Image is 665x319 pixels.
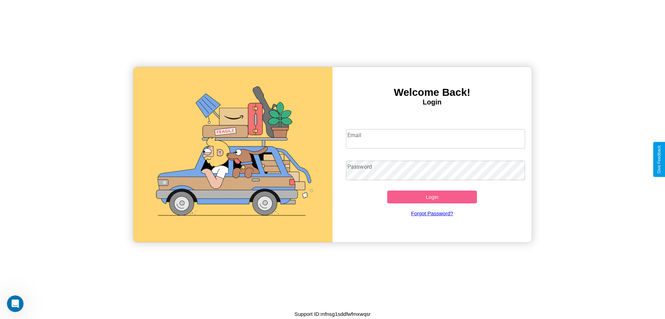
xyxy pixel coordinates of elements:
[343,203,522,223] a: Forgot Password?
[332,86,532,98] h3: Welcome Back!
[294,309,371,319] p: Support ID: mfnsg1sddfwfmxwqsr
[133,67,332,242] img: gif
[657,145,662,174] div: Give Feedback
[387,191,477,203] button: Login
[332,98,532,106] h4: Login
[7,295,24,312] iframe: Intercom live chat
